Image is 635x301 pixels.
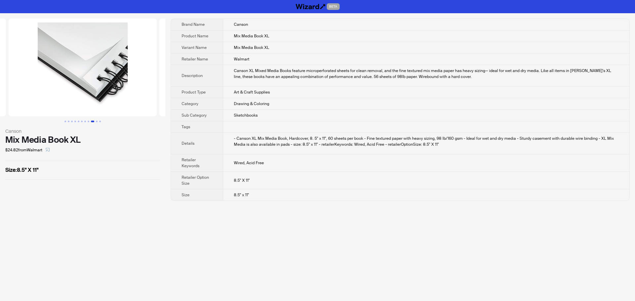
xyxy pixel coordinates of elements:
span: BETA [327,3,340,10]
span: Retailer Option Size [182,175,209,186]
span: Variant Name [182,45,207,50]
span: Drawing & Coloring [234,101,269,106]
button: Go to slide 9 [91,121,94,122]
span: 8.5" x 11" [234,192,249,198]
span: Description [182,73,203,78]
span: Brand Name [182,22,205,27]
div: Canson XL Mixed Media Books feature microperforated sheets for clean removal, and the fine textur... [234,68,619,80]
label: 8.5" X 11" [5,166,160,174]
img: Mix Media Book XL Mix Media Book XL image 9 [9,19,157,116]
div: $24.82 from Walmart [5,145,160,155]
span: Details [182,141,194,146]
span: Tags [182,124,190,130]
img: Mix Media Book XL Mix Media Book XL image 10 [159,19,308,116]
button: Go to slide 2 [68,121,69,122]
button: Go to slide 3 [71,121,73,122]
span: Walmart [234,56,249,62]
button: Go to slide 10 [96,121,98,122]
button: Go to slide 8 [88,121,89,122]
button: Go to slide 6 [81,121,83,122]
button: Go to slide 7 [84,121,86,122]
div: Mix Media Book XL [5,135,160,145]
span: Mix Media Book XL [234,45,269,50]
button: Go to slide 1 [64,121,66,122]
button: Go to slide 5 [78,121,79,122]
button: Go to slide 11 [99,121,101,122]
span: Sketchbooks [234,113,258,118]
span: 8.5" X 11" [234,178,250,183]
span: Product Type [182,90,206,95]
span: Mix Media Book XL [234,33,269,39]
span: Wired, Acid Free [234,160,264,166]
span: Retailer Name [182,56,208,62]
span: Sub Category [182,113,207,118]
div: - Canson XL Mix Media Book, Hardcover, 8. 5" x 11", 60 sheets per book - Fine textured paper with... [234,135,619,147]
span: Product Name [182,33,208,39]
span: select [46,148,50,152]
button: Go to slide 4 [74,121,76,122]
span: Size : [5,167,17,173]
span: Art & Craft Supplies [234,90,270,95]
span: Size [182,192,190,198]
span: Canson [234,22,248,27]
div: Canson [5,128,160,135]
span: Category [182,101,198,106]
span: Retailer Keywords [182,157,199,169]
